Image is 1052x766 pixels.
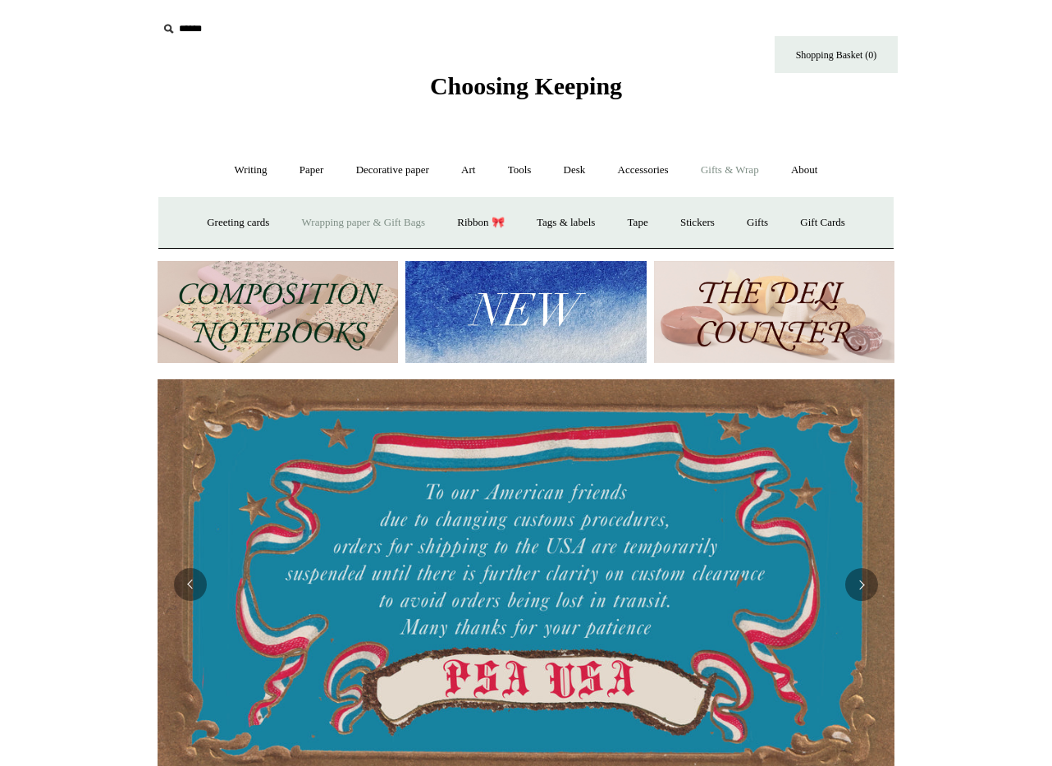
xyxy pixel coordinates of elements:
img: New.jpg__PID:f73bdf93-380a-4a35-bcfe-7823039498e1 [405,261,646,364]
img: 202302 Composition ledgers.jpg__PID:69722ee6-fa44-49dd-a067-31375e5d54ec [158,261,398,364]
a: Ribbon 🎀 [442,201,519,245]
a: Paper [285,149,339,192]
a: Tags & labels [522,201,610,245]
a: Accessories [603,149,684,192]
a: Greeting cards [192,201,284,245]
a: Art [446,149,490,192]
a: Decorative paper [341,149,444,192]
span: Choosing Keeping [430,72,622,99]
a: About [776,149,833,192]
a: Choosing Keeping [430,85,622,97]
a: Writing [220,149,282,192]
a: Tools [493,149,547,192]
button: Next [845,568,878,601]
a: Shopping Basket (0) [775,36,898,73]
a: Wrapping paper & Gift Bags [287,201,440,245]
button: Previous [174,568,207,601]
a: Stickers [666,201,730,245]
a: Gifts [732,201,783,245]
a: Gifts & Wrap [686,149,774,192]
a: Desk [549,149,601,192]
img: The Deli Counter [654,261,894,364]
a: Gift Cards [785,201,860,245]
a: Tape [613,201,663,245]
